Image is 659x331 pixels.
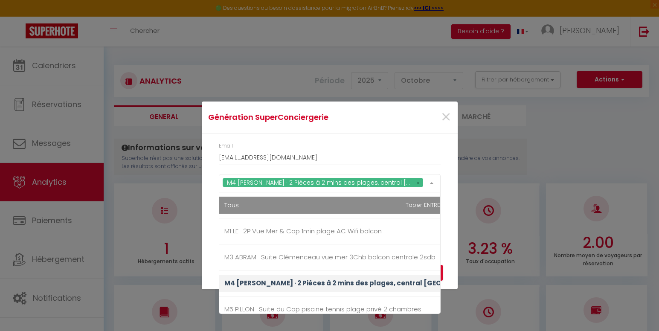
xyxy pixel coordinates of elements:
span: Tous [224,200,239,209]
label: Email [219,142,233,150]
h4: Génération SuperConciergerie [208,111,366,123]
span: × [441,105,451,130]
span: M3 ABRAM · Suite Clémenceau vue mer 3Chb balcon centrale 2sdb [224,253,435,261]
span: M5 PILLON · Suite du Cap piscine tennis plage privé 2 chambres [224,305,421,314]
span: M1 LE · 2P Vue Mer & Cap 1min plage AC Wifi balcon [224,226,382,235]
span: M4 [PERSON_NAME] · 2 Pièces à 2 mins des plages, central [GEOGRAPHIC_DATA] [224,279,498,287]
button: Close [441,108,451,127]
span: M4 [PERSON_NAME] · 2 Pièces à 2 mins des plages, central [GEOGRAPHIC_DATA] [227,178,466,187]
